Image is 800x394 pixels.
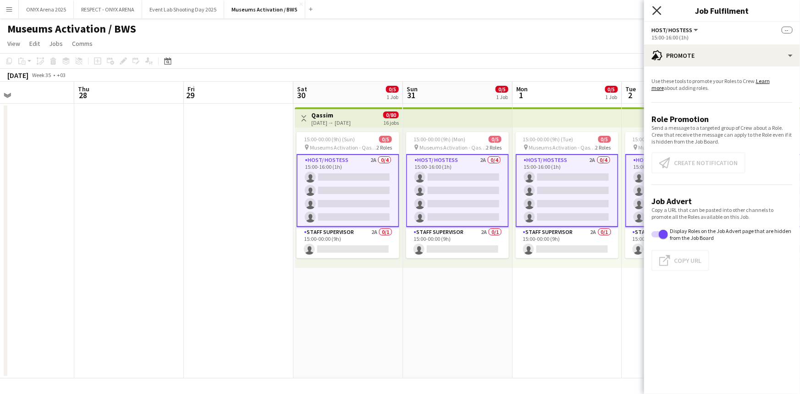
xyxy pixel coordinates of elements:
span: 0/5 [598,136,611,143]
a: View [4,38,24,50]
span: Fri [188,85,195,93]
span: 15:00-00:00 (9h) (Mon) [414,136,465,143]
span: 0/5 [379,136,392,143]
span: 0/80 [383,111,399,118]
span: Sun [407,85,418,93]
a: Jobs [45,38,66,50]
div: Promote [644,44,800,67]
app-job-card: 15:00-00:00 (9h) (Tue)0/5 Museums Activation - Qassim2 RolesHost/ Hostess2A0/415:00-16:00 (1h) St... [516,132,618,258]
span: 15:00-00:00 (9h) (Sun) [304,136,355,143]
span: 30 [296,90,307,100]
span: 2 Roles [376,144,392,151]
p: Send a message to a targeted group of Crew about a Role. Crew that receive the message can apply ... [651,124,793,145]
app-job-card: 15:00-00:00 (9h) (Mon)0/5 Museums Activation - Qassim2 RolesHost/ Hostess2A0/415:00-16:00 (1h) St... [406,132,509,258]
div: 1 Job [386,94,398,100]
span: Comms [72,39,93,48]
div: 1 Job [606,94,618,100]
span: 2 Roles [486,144,502,151]
span: 2 [624,90,636,100]
div: 16 jobs [383,118,399,126]
span: 15:00-00:00 (9h) (Tue) [523,136,574,143]
div: +03 [57,72,66,78]
span: 0/5 [605,86,618,93]
app-card-role: Staff Supervisor2A0/115:00-00:00 (9h) [406,227,509,258]
app-card-role: Host/ Hostess2A0/415:00-16:00 (1h) [516,154,618,227]
span: 0/5 [489,136,502,143]
p: Copy a URL that can be pasted into other channels to promote all the Roles available on this Job. [651,206,793,220]
span: Museums Activation - Qassim [310,144,376,151]
label: Display Roles on the Job Advert page that are hidden from the Job Board [668,228,793,241]
span: Thu [78,85,89,93]
h3: Qassim [311,111,351,119]
span: Tue [626,85,636,93]
h1: Museums Activation / BWS [7,22,136,36]
span: 2 Roles [596,144,611,151]
app-card-role: Host/ Hostess2A0/415:00-16:00 (1h) [406,154,509,227]
span: Week 35 [30,72,53,78]
span: 28 [77,90,89,100]
button: Event Lab Shooting Day 2025 [142,0,224,18]
span: View [7,39,20,48]
h3: Role Promotion [651,114,793,124]
span: Museums Activation - Qassim [639,144,705,151]
button: Museums Activation / BWS [224,0,305,18]
app-card-role: Host/ Hostess2A0/415:00-16:00 (1h) [625,154,728,227]
app-card-role: Staff Supervisor2A0/115:00-00:00 (9h) [516,227,618,258]
app-card-role: Staff Supervisor2A0/115:00-00:00 (9h) [297,227,399,258]
span: Museums Activation - Qassim [529,144,596,151]
span: Host/ Hostess [651,27,692,33]
span: 31 [405,90,418,100]
p: Use these tools to promote your Roles to Crew. about adding roles. [651,78,793,91]
span: 1 [515,90,528,100]
span: Museums Activation - Qassim [419,144,486,151]
span: 0/5 [386,86,399,93]
button: Host/ Hostess [651,27,700,33]
app-job-card: 15:00-00:00 (9h) (Wed)0/5 Museums Activation - Qassim2 RolesHost/ Hostess2A0/415:00-16:00 (1h) St... [625,132,728,258]
app-job-card: 15:00-00:00 (9h) (Sun)0/5 Museums Activation - Qassim2 RolesHost/ Hostess2A0/415:00-16:00 (1h) St... [297,132,399,258]
app-card-role: Host/ Hostess2A0/415:00-16:00 (1h) [297,154,399,227]
span: -- [782,27,793,33]
span: Edit [29,39,40,48]
span: 0/5 [496,86,508,93]
a: Learn more [651,78,770,91]
span: Sat [297,85,307,93]
h3: Job Advert [651,196,793,206]
button: RESPECT - ONYX ARENA [74,0,142,18]
span: Jobs [49,39,63,48]
span: Mon [516,85,528,93]
span: 29 [186,90,195,100]
span: 15:00-00:00 (9h) (Wed) [633,136,684,143]
a: Edit [26,38,44,50]
a: Comms [68,38,96,50]
h3: Job Fulfilment [644,5,800,17]
div: 1 Job [496,94,508,100]
button: ONYX Arena 2025 [19,0,74,18]
div: 15:00-16:00 (1h) [651,34,793,41]
div: [DATE] [7,71,28,80]
app-card-role: Staff Supervisor2A0/115:00-00:00 (9h) [625,227,728,258]
div: [DATE] → [DATE] [311,119,351,126]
